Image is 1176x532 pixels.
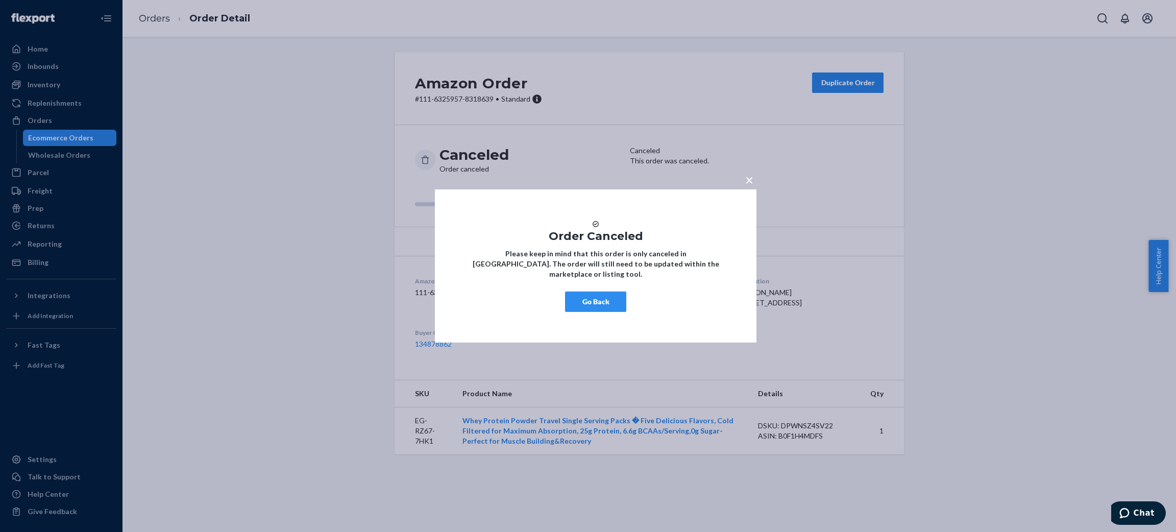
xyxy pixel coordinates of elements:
[1111,501,1166,527] iframe: Opens a widget where you can chat to one of our agents
[565,292,626,312] button: Go Back
[465,230,726,243] h1: Order Canceled
[745,171,753,188] span: ×
[473,249,719,278] strong: Please keep in mind that this order is only canceled in [GEOGRAPHIC_DATA]. The order will still n...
